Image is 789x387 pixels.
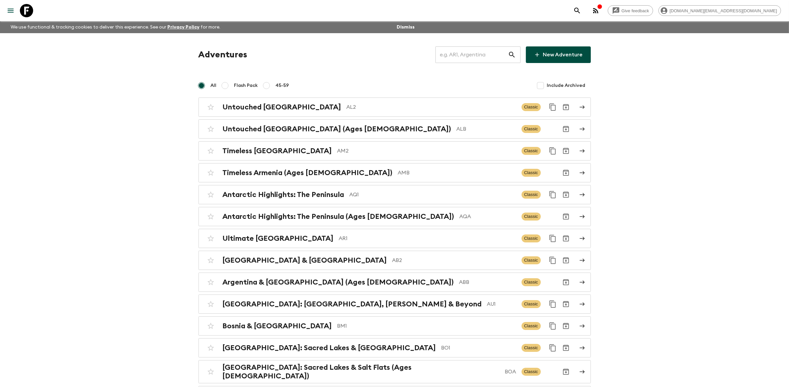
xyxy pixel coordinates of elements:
[198,207,591,226] a: Antarctic Highlights: The Peninsula (Ages [DEMOGRAPHIC_DATA])AQAClassicArchive
[571,4,584,17] button: search adventures
[198,48,248,61] h1: Adventures
[198,338,591,357] a: [GEOGRAPHIC_DATA]: Sacred Lakes & [GEOGRAPHIC_DATA]BO1ClassicDuplicate for 45-59Archive
[460,213,516,221] p: AQA
[8,21,223,33] p: We use functional & tracking cookies to deliver this experience. See our for more.
[211,82,217,89] span: All
[198,294,591,314] a: [GEOGRAPHIC_DATA]: [GEOGRAPHIC_DATA], [PERSON_NAME] & BeyondAU1ClassicDuplicate for 45-59Archive
[559,210,573,223] button: Archive
[666,8,781,13] span: [DOMAIN_NAME][EMAIL_ADDRESS][DOMAIN_NAME]
[198,273,591,292] a: Argentina & [GEOGRAPHIC_DATA] (Ages [DEMOGRAPHIC_DATA])ABBClassicArchive
[198,229,591,248] a: Ultimate [GEOGRAPHIC_DATA]AR1ClassicDuplicate for 45-59Archive
[350,191,516,199] p: AQ1
[522,234,541,242] span: Classic
[198,251,591,270] a: [GEOGRAPHIC_DATA] & [GEOGRAPHIC_DATA]AB2ClassicDuplicate for 45-59Archive
[198,97,591,117] a: Untouched [GEOGRAPHIC_DATA]AL2ClassicDuplicate for 45-59Archive
[223,300,482,308] h2: [GEOGRAPHIC_DATA]: [GEOGRAPHIC_DATA], [PERSON_NAME] & Beyond
[522,256,541,264] span: Classic
[559,232,573,245] button: Archive
[547,82,586,89] span: Include Archived
[223,168,393,177] h2: Timeless Armenia (Ages [DEMOGRAPHIC_DATA])
[522,344,541,352] span: Classic
[4,4,17,17] button: menu
[223,190,344,199] h2: Antarctic Highlights: The Peninsula
[392,256,516,264] p: AB2
[198,163,591,182] a: Timeless Armenia (Ages [DEMOGRAPHIC_DATA])AMBClassicArchive
[522,300,541,308] span: Classic
[546,254,559,267] button: Duplicate for 45-59
[198,316,591,336] a: Bosnia & [GEOGRAPHIC_DATA]BM1ClassicDuplicate for 45-59Archive
[522,191,541,199] span: Classic
[658,5,781,16] div: [DOMAIN_NAME][EMAIL_ADDRESS][DOMAIN_NAME]
[608,5,653,16] a: Give feedback
[546,144,559,158] button: Duplicate for 45-59
[347,103,516,111] p: AL2
[198,119,591,139] a: Untouched [GEOGRAPHIC_DATA] (Ages [DEMOGRAPHIC_DATA])ALBClassicArchive
[276,82,289,89] span: 45-59
[337,147,516,155] p: AM2
[559,100,573,114] button: Archive
[505,368,516,376] p: BOA
[546,319,559,333] button: Duplicate for 45-59
[223,256,387,265] h2: [GEOGRAPHIC_DATA] & [GEOGRAPHIC_DATA]
[435,45,508,64] input: e.g. AR1, Argentina
[559,122,573,136] button: Archive
[522,103,541,111] span: Classic
[223,103,341,111] h2: Untouched [GEOGRAPHIC_DATA]
[559,365,573,378] button: Archive
[559,276,573,289] button: Archive
[198,141,591,161] a: Timeless [GEOGRAPHIC_DATA]AM2ClassicDuplicate for 45-59Archive
[198,360,591,383] a: [GEOGRAPHIC_DATA]: Sacred Lakes & Salt Flats (Ages [DEMOGRAPHIC_DATA])BOAClassicArchive
[526,46,591,63] a: New Adventure
[522,278,541,286] span: Classic
[234,82,258,89] span: Flash Pack
[546,188,559,201] button: Duplicate for 45-59
[459,278,516,286] p: ABB
[559,144,573,158] button: Archive
[441,344,516,352] p: BO1
[522,147,541,155] span: Classic
[223,212,454,221] h2: Antarctic Highlights: The Peninsula (Ages [DEMOGRAPHIC_DATA])
[522,368,541,376] span: Classic
[546,232,559,245] button: Duplicate for 45-59
[559,254,573,267] button: Archive
[559,319,573,333] button: Archive
[339,234,516,242] p: AR1
[487,300,516,308] p: AU1
[559,166,573,179] button: Archive
[337,322,516,330] p: BM1
[522,169,541,177] span: Classic
[522,322,541,330] span: Classic
[223,322,332,330] h2: Bosnia & [GEOGRAPHIC_DATA]
[223,125,451,133] h2: Untouched [GEOGRAPHIC_DATA] (Ages [DEMOGRAPHIC_DATA])
[398,169,516,177] p: AMB
[559,188,573,201] button: Archive
[198,185,591,204] a: Antarctic Highlights: The PeninsulaAQ1ClassicDuplicate for 45-59Archive
[546,100,559,114] button: Duplicate for 45-59
[395,23,416,32] button: Dismiss
[559,297,573,311] button: Archive
[223,278,454,287] h2: Argentina & [GEOGRAPHIC_DATA] (Ages [DEMOGRAPHIC_DATA])
[223,363,500,380] h2: [GEOGRAPHIC_DATA]: Sacred Lakes & Salt Flats (Ages [DEMOGRAPHIC_DATA])
[223,344,436,352] h2: [GEOGRAPHIC_DATA]: Sacred Lakes & [GEOGRAPHIC_DATA]
[522,213,541,221] span: Classic
[522,125,541,133] span: Classic
[167,25,199,30] a: Privacy Policy
[457,125,516,133] p: ALB
[223,147,332,155] h2: Timeless [GEOGRAPHIC_DATA]
[546,297,559,311] button: Duplicate for 45-59
[618,8,653,13] span: Give feedback
[546,341,559,355] button: Duplicate for 45-59
[223,234,334,243] h2: Ultimate [GEOGRAPHIC_DATA]
[559,341,573,355] button: Archive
